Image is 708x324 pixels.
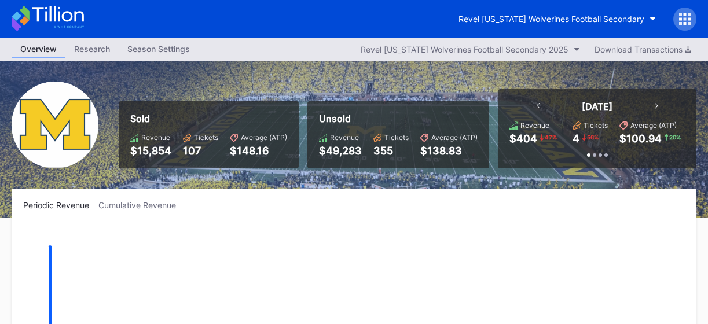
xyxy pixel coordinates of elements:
[595,45,691,54] div: Download Transactions
[544,132,558,142] div: 47 %
[141,133,170,142] div: Revenue
[194,133,218,142] div: Tickets
[584,121,608,130] div: Tickets
[509,132,537,145] div: $404
[183,145,218,157] div: 107
[458,14,644,24] div: Revel [US_STATE] Wolverines Football Secondary
[355,42,586,57] button: Revel [US_STATE] Wolverines Football Secondary 2025
[130,145,171,157] div: $15,854
[619,132,662,145] div: $100.94
[330,133,359,142] div: Revenue
[520,121,549,130] div: Revenue
[241,133,287,142] div: Average (ATP)
[65,41,119,58] a: Research
[582,101,612,112] div: [DATE]
[630,121,677,130] div: Average (ATP)
[12,82,98,168] img: Michigan_Wolverines_Football_Secondary.png
[384,133,409,142] div: Tickets
[319,113,478,124] div: Unsold
[230,145,287,157] div: $148.16
[586,132,600,142] div: 56 %
[668,132,682,142] div: 20 %
[98,200,185,210] div: Cumulative Revenue
[23,200,98,210] div: Periodic Revenue
[12,41,65,58] a: Overview
[65,41,119,57] div: Research
[431,133,478,142] div: Average (ATP)
[573,132,579,145] div: 4
[130,113,287,124] div: Sold
[119,41,199,57] div: Season Settings
[361,45,568,54] div: Revel [US_STATE] Wolverines Football Secondary 2025
[319,145,362,157] div: $49,283
[420,145,478,157] div: $138.83
[373,145,409,157] div: 355
[450,8,665,30] button: Revel [US_STATE] Wolverines Football Secondary
[589,42,696,57] button: Download Transactions
[119,41,199,58] a: Season Settings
